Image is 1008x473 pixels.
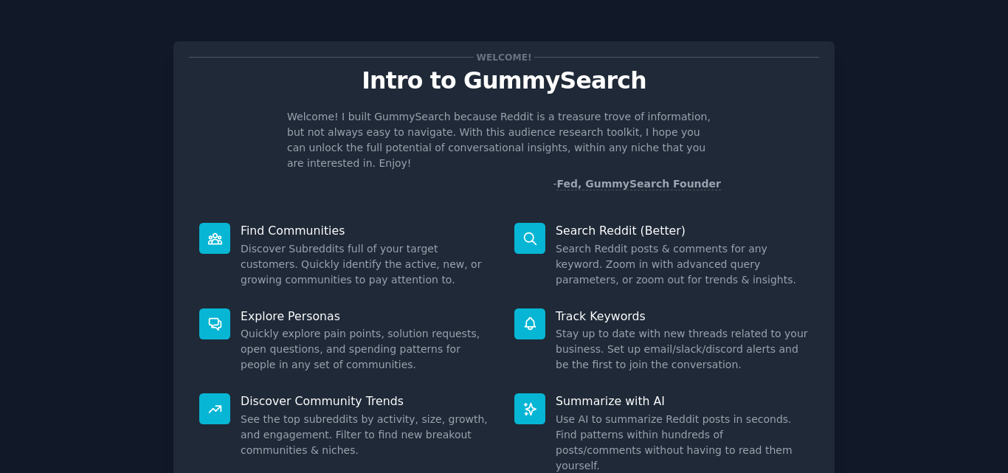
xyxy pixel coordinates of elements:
p: Track Keywords [556,308,809,324]
div: - [553,176,721,192]
p: Search Reddit (Better) [556,223,809,238]
p: Welcome! I built GummySearch because Reddit is a treasure trove of information, but not always ea... [287,109,721,171]
p: Explore Personas [241,308,494,324]
dd: Quickly explore pain points, solution requests, open questions, and spending patterns for people ... [241,326,494,373]
dd: Stay up to date with new threads related to your business. Set up email/slack/discord alerts and ... [556,326,809,373]
a: Fed, GummySearch Founder [556,178,721,190]
p: Summarize with AI [556,393,809,409]
span: Welcome! [474,49,534,65]
dd: Search Reddit posts & comments for any keyword. Zoom in with advanced query parameters, or zoom o... [556,241,809,288]
p: Discover Community Trends [241,393,494,409]
dd: See the top subreddits by activity, size, growth, and engagement. Filter to find new breakout com... [241,412,494,458]
p: Find Communities [241,223,494,238]
dd: Discover Subreddits full of your target customers. Quickly identify the active, new, or growing c... [241,241,494,288]
p: Intro to GummySearch [189,68,819,94]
